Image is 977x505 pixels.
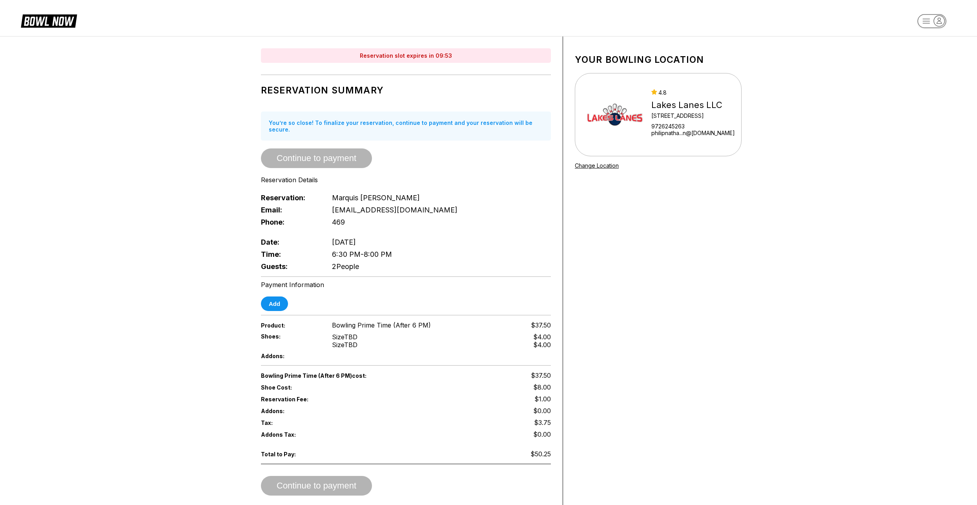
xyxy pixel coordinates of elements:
[651,123,735,130] div: 9726245263
[533,333,551,341] div: $4.00
[261,194,319,202] span: Reservation:
[332,194,420,202] span: Marquis [PERSON_NAME]
[261,250,319,258] span: Time:
[651,112,735,119] div: [STREET_ADDRESS]
[261,85,551,96] h1: Reservation Summary
[533,407,551,415] span: $0.00
[332,238,356,246] span: [DATE]
[332,262,359,271] span: 2 People
[332,206,458,214] span: [EMAIL_ADDRESS][DOMAIN_NAME]
[530,450,551,458] span: $50.25
[261,372,406,379] span: Bowling Prime Time (After 6 PM) cost:
[261,431,319,438] span: Addons Tax:
[531,321,551,329] span: $37.50
[575,162,619,169] a: Change Location
[261,451,319,457] span: Total to Pay:
[261,419,319,426] span: Tax:
[261,281,551,289] div: Payment Information
[332,218,345,226] span: 469
[261,333,319,340] span: Shoes:
[261,238,319,246] span: Date:
[332,333,357,341] div: Size TBD
[531,371,551,379] span: $37.50
[261,218,319,226] span: Phone:
[261,296,288,311] button: Add
[533,341,551,349] div: $4.00
[261,112,551,141] div: You’re so close! To finalize your reservation, continue to payment and your reservation will be s...
[261,176,551,184] div: Reservation Details
[332,321,431,329] span: Bowling Prime Time (After 6 PM)
[585,85,644,144] img: Lakes Lanes LLC
[261,48,551,63] div: Reservation slot expires in 09:53
[261,384,319,391] span: Shoe Cost:
[651,130,735,136] a: philipnatha...n@[DOMAIN_NAME]
[651,100,735,110] div: Lakes Lanes LLC
[261,206,319,214] span: Email:
[261,408,319,414] span: Addons:
[651,89,735,96] div: 4.8
[533,430,551,438] span: $0.00
[261,353,319,359] span: Addons:
[534,395,551,403] span: $1.00
[575,54,742,65] h1: Your bowling location
[533,383,551,391] span: $8.00
[261,396,406,403] span: Reservation Fee:
[261,322,319,329] span: Product:
[332,341,357,349] div: Size TBD
[534,419,551,426] span: $3.75
[332,250,392,258] span: 6:30 PM - 8:00 PM
[261,262,319,271] span: Guests:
